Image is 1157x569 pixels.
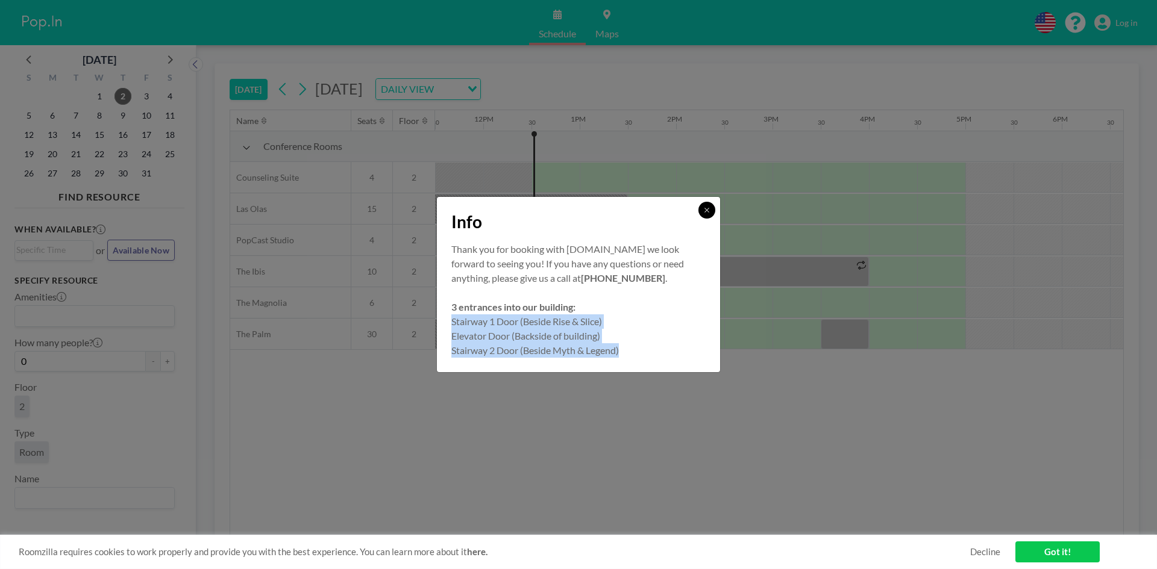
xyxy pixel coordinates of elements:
[970,546,1000,558] a: Decline
[451,329,706,343] p: Elevator Door (Backside of building)
[19,546,970,558] span: Roomzilla requires cookies to work properly and provide you with the best experience. You can lea...
[451,343,706,358] p: Stairway 2 Door (Beside Myth & Legend)
[1015,541,1100,562] a: Got it!
[451,314,706,329] p: Stairway 1 Door (Beside Rise & Slice)
[467,546,488,557] a: here.
[451,242,706,285] p: Thank you for booking with [DOMAIN_NAME] we look forward to seeing you! If you have any questions...
[451,211,482,232] span: Info
[581,272,665,284] strong: [PHONE_NUMBER]
[451,301,575,312] strong: 3 entrances into our building:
